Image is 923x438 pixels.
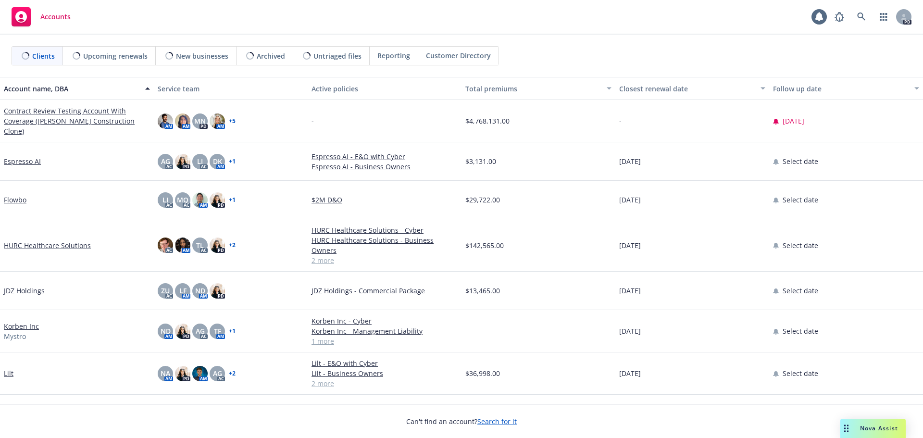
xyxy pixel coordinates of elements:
[4,321,39,331] a: Korben Inc
[313,51,362,61] span: Untriaged files
[196,326,205,336] span: AG
[210,113,225,129] img: photo
[161,286,170,296] span: ZU
[161,156,170,166] span: AG
[619,195,641,205] span: [DATE]
[619,368,641,378] span: [DATE]
[40,13,71,21] span: Accounts
[229,328,236,334] a: + 1
[177,195,188,205] span: MQ
[195,286,205,296] span: ND
[257,51,285,61] span: Archived
[158,238,173,253] img: photo
[175,324,190,339] img: photo
[312,84,458,94] div: Active policies
[477,417,517,426] a: Search for it
[860,424,898,432] span: Nova Assist
[312,195,458,205] a: $2M D&O
[465,84,601,94] div: Total premiums
[783,286,818,296] span: Select date
[783,368,818,378] span: Select date
[194,116,206,126] span: MN
[783,326,818,336] span: Select date
[312,235,458,255] a: HURC Healthcare Solutions - Business Owners
[158,113,173,129] img: photo
[197,156,203,166] span: LI
[619,84,755,94] div: Closest renewal date
[229,118,236,124] a: + 5
[192,366,208,381] img: photo
[783,116,804,126] span: [DATE]
[312,225,458,235] a: HURC Healthcare Solutions - Cyber
[4,240,91,250] a: HURC Healthcare Solutions
[196,240,204,250] span: TL
[840,419,906,438] button: Nova Assist
[461,77,615,100] button: Total premiums
[83,51,148,61] span: Upcoming renewals
[4,195,26,205] a: Flowbo
[619,286,641,296] span: [DATE]
[210,238,225,253] img: photo
[377,50,410,61] span: Reporting
[312,326,458,336] a: Korben Inc - Management Liability
[874,7,893,26] a: Switch app
[175,238,190,253] img: photo
[4,368,13,378] a: Lilt
[773,84,909,94] div: Follow up date
[161,326,171,336] span: ND
[783,195,818,205] span: Select date
[619,240,641,250] span: [DATE]
[210,283,225,299] img: photo
[179,286,187,296] span: LF
[783,156,818,166] span: Select date
[465,116,510,126] span: $4,768,131.00
[192,192,208,208] img: photo
[8,3,75,30] a: Accounts
[161,368,170,378] span: NA
[465,286,500,296] span: $13,465.00
[465,240,504,250] span: $142,565.00
[426,50,491,61] span: Customer Directory
[619,156,641,166] span: [DATE]
[229,159,236,164] a: + 1
[229,371,236,376] a: + 2
[4,84,139,94] div: Account name, DBA
[229,197,236,203] a: + 1
[312,162,458,172] a: Espresso AI - Business Owners
[830,7,849,26] a: Report a Bug
[312,378,458,388] a: 2 more
[4,156,41,166] a: Espresso AI
[312,316,458,326] a: Korben Inc - Cyber
[175,113,190,129] img: photo
[214,326,221,336] span: TF
[4,331,26,341] span: Mystro
[465,195,500,205] span: $29,722.00
[783,240,818,250] span: Select date
[312,116,314,126] span: -
[840,419,852,438] div: Drag to move
[312,336,458,346] a: 1 more
[213,368,222,378] span: AG
[615,77,769,100] button: Closest renewal date
[465,368,500,378] span: $36,998.00
[229,242,236,248] a: + 2
[158,84,304,94] div: Service team
[852,7,871,26] a: Search
[406,416,517,426] span: Can't find an account?
[154,77,308,100] button: Service team
[308,77,461,100] button: Active policies
[4,106,150,136] a: Contract Review Testing Account With Coverage ([PERSON_NAME] Construction Clone)
[32,51,55,61] span: Clients
[619,116,622,126] span: -
[213,156,222,166] span: DK
[176,51,228,61] span: New businesses
[619,326,641,336] span: [DATE]
[312,255,458,265] a: 2 more
[465,156,496,166] span: $3,131.00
